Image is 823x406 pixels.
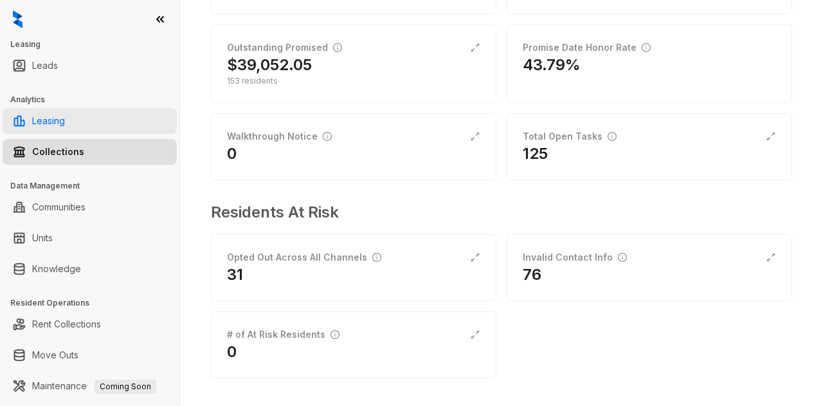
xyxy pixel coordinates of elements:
[470,131,480,142] span: expand-alt
[766,131,776,142] span: expand-alt
[470,252,480,263] span: expand-alt
[470,329,480,340] span: expand-alt
[333,43,342,52] span: info-circle
[227,129,332,143] div: Walkthrough Notice
[470,42,480,53] span: expand-alt
[227,75,480,87] div: 153 residents
[3,53,177,78] li: Leads
[10,180,179,192] h3: Data Management
[608,132,617,141] span: info-circle
[211,201,782,224] h3: Residents At Risk
[3,256,177,282] li: Knowledge
[32,225,53,251] a: Units
[227,41,342,55] div: Outstanding Promised
[32,53,58,78] a: Leads
[3,373,177,399] li: Maintenance
[227,143,237,164] h2: 0
[3,139,177,165] li: Collections
[523,250,627,264] div: Invalid Contact Info
[3,311,177,337] li: Rent Collections
[32,194,86,220] a: Communities
[10,94,179,106] h3: Analytics
[523,55,581,75] h2: 43.79%
[523,129,617,143] div: Total Open Tasks
[32,139,84,165] a: Collections
[227,264,243,285] h2: 31
[227,328,339,342] div: # of At Risk Residents
[227,250,381,264] div: Opted Out Across All Channels
[32,108,65,134] a: Leasing
[330,330,339,339] span: info-circle
[32,256,81,282] a: Knowledge
[3,194,177,220] li: Communities
[642,43,651,52] span: info-circle
[32,311,101,337] a: Rent Collections
[766,252,776,263] span: expand-alt
[10,297,179,309] h3: Resident Operations
[3,225,177,251] li: Units
[618,253,627,262] span: info-circle
[13,10,23,28] img: logo
[32,342,78,368] a: Move Outs
[523,264,541,285] h2: 76
[323,132,332,141] span: info-circle
[3,108,177,134] li: Leasing
[10,39,179,50] h3: Leasing
[3,342,177,368] li: Move Outs
[523,41,651,55] div: Promise Date Honor Rate
[95,380,156,394] span: Coming Soon
[227,342,237,362] h2: 0
[227,55,312,75] h2: $39,052.05
[523,143,548,164] h2: 125
[372,253,381,262] span: info-circle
